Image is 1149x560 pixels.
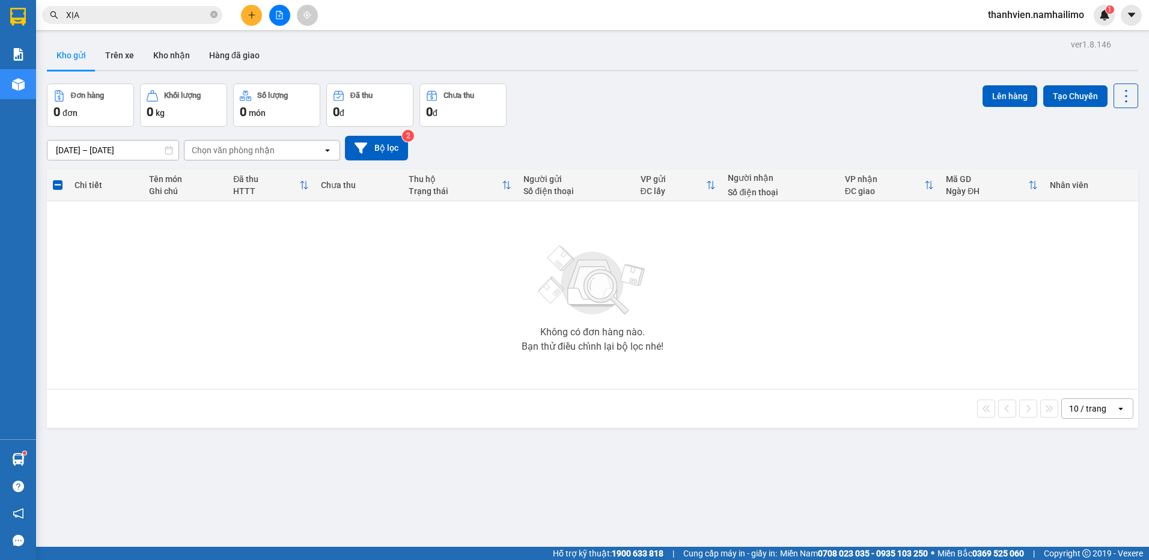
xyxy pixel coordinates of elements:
[1106,5,1114,14] sup: 1
[522,342,663,352] div: Bạn thử điều chỉnh lại bộ lọc nhé!
[257,91,288,100] div: Số lượng
[62,108,78,118] span: đơn
[345,136,408,160] button: Bộ lọc
[23,451,26,455] sup: 1
[683,547,777,560] span: Cung cấp máy in - giấy in:
[946,174,1028,184] div: Mã GD
[192,144,275,156] div: Chọn văn phòng nhận
[248,11,256,19] span: plus
[403,169,517,201] th: Toggle SortBy
[845,174,924,184] div: VP nhận
[47,41,96,70] button: Kho gửi
[931,551,934,556] span: ⚪️
[1071,38,1111,51] div: ver 1.8.146
[340,108,344,118] span: đ
[983,85,1037,107] button: Lên hàng
[818,549,928,558] strong: 0708 023 035 - 0935 103 250
[210,10,218,21] span: close-circle
[1043,85,1108,107] button: Tạo Chuyến
[972,549,1024,558] strong: 0369 525 060
[164,91,201,100] div: Khối lượng
[1082,549,1091,558] span: copyright
[1033,547,1035,560] span: |
[426,105,433,119] span: 0
[333,105,340,119] span: 0
[326,84,413,127] button: Đã thu0đ
[1121,5,1142,26] button: caret-down
[433,108,437,118] span: đ
[523,174,628,184] div: Người gửi
[140,84,227,127] button: Khối lượng0kg
[66,8,208,22] input: Tìm tên, số ĐT hoặc mã đơn
[419,84,507,127] button: Chưa thu0đ
[297,5,318,26] button: aim
[641,186,707,196] div: ĐC lấy
[321,180,397,190] div: Chưa thu
[200,41,269,70] button: Hàng đã giao
[53,105,60,119] span: 0
[728,187,832,197] div: Số điện thoại
[1116,404,1126,413] svg: open
[1099,10,1110,20] img: icon-new-feature
[523,186,628,196] div: Số điện thoại
[540,327,645,337] div: Không có đơn hàng nào.
[241,5,262,26] button: plus
[47,141,178,160] input: Select a date range.
[641,174,707,184] div: VP gửi
[409,186,502,196] div: Trạng thái
[240,105,246,119] span: 0
[1126,10,1137,20] span: caret-down
[402,130,414,142] sup: 2
[409,174,502,184] div: Thu hộ
[323,145,332,155] svg: open
[269,5,290,26] button: file-add
[10,8,26,26] img: logo-vxr
[1069,403,1106,415] div: 10 / trang
[75,180,137,190] div: Chi tiết
[144,41,200,70] button: Kho nhận
[12,78,25,91] img: warehouse-icon
[156,108,165,118] span: kg
[978,7,1094,22] span: thanhvien.namhailimo
[210,11,218,18] span: close-circle
[728,173,832,183] div: Người nhận
[937,547,1024,560] span: Miền Bắc
[839,169,940,201] th: Toggle SortBy
[50,11,58,19] span: search
[275,11,284,19] span: file-add
[233,174,299,184] div: Đã thu
[149,174,221,184] div: Tên món
[149,186,221,196] div: Ghi chú
[233,84,320,127] button: Số lượng0món
[612,549,663,558] strong: 1900 633 818
[635,169,722,201] th: Toggle SortBy
[350,91,373,100] div: Đã thu
[13,481,24,492] span: question-circle
[946,186,1028,196] div: Ngày ĐH
[443,91,474,100] div: Chưa thu
[1108,5,1112,14] span: 1
[233,186,299,196] div: HTTT
[780,547,928,560] span: Miền Nam
[249,108,266,118] span: món
[12,48,25,61] img: solution-icon
[13,508,24,519] span: notification
[47,84,134,127] button: Đơn hàng0đơn
[532,239,653,323] img: svg+xml;base64,PHN2ZyBjbGFzcz0ibGlzdC1wbHVnX19zdmciIHhtbG5zPSJodHRwOi8vd3d3LnczLm9yZy8yMDAwL3N2Zy...
[12,453,25,466] img: warehouse-icon
[672,547,674,560] span: |
[96,41,144,70] button: Trên xe
[147,105,153,119] span: 0
[553,547,663,560] span: Hỗ trợ kỹ thuật:
[13,535,24,546] span: message
[71,91,104,100] div: Đơn hàng
[303,11,311,19] span: aim
[940,169,1043,201] th: Toggle SortBy
[227,169,315,201] th: Toggle SortBy
[845,186,924,196] div: ĐC giao
[1050,180,1132,190] div: Nhân viên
